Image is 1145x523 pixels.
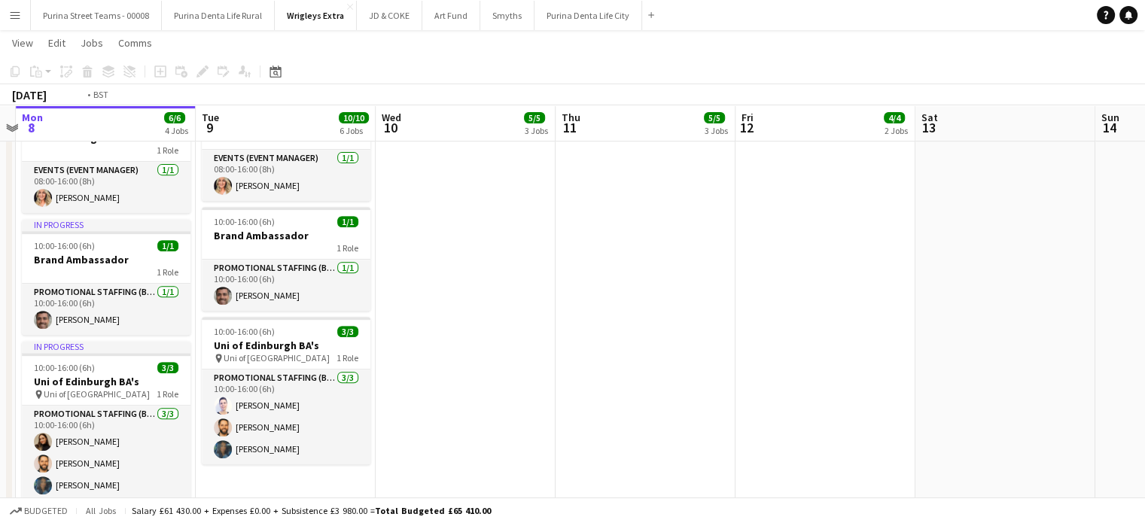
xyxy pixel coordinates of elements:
app-card-role: Promotional Staffing (Brand Ambassadors)3/310:00-16:00 (6h)[PERSON_NAME][PERSON_NAME][PERSON_NAME] [22,406,190,500]
span: Sun [1101,111,1119,124]
span: 10:00-16:00 (6h) [34,240,95,251]
a: Edit [42,33,72,53]
app-card-role: Promotional Staffing (Brand Ambassadors)1/110:00-16:00 (6h)[PERSON_NAME] [22,284,190,335]
span: Tue [202,111,219,124]
h3: Uni of Edinburgh BA's [22,375,190,388]
span: Edit [48,36,65,50]
span: Budgeted [24,506,68,516]
button: Smyths [480,1,534,30]
app-job-card: 08:00-16:00 (8h)1/1Event Manager1 RoleEvents (Event Manager)1/108:00-16:00 (8h)[PERSON_NAME] [202,97,370,201]
app-job-card: 10:00-16:00 (6h)3/3Uni of Edinburgh BA's Uni of [GEOGRAPHIC_DATA]1 RolePromotional Staffing (Bran... [202,317,370,464]
div: 4 Jobs [165,125,188,136]
span: 10:00-16:00 (6h) [214,326,275,337]
span: Mon [22,111,43,124]
span: 1 Role [157,144,178,156]
span: 3/3 [157,362,178,373]
span: 6/6 [164,112,185,123]
div: In progress [22,341,190,353]
span: 14 [1099,119,1119,136]
div: 2 Jobs [885,125,908,136]
span: Comms [118,36,152,50]
span: Wed [382,111,401,124]
span: Total Budgeted £65 410.00 [375,505,491,516]
span: 9 [199,119,219,136]
app-card-role: Promotional Staffing (Brand Ambassadors)1/110:00-16:00 (6h)[PERSON_NAME] [202,260,370,311]
a: Comms [112,33,158,53]
span: 13 [919,119,938,136]
span: 10:00-16:00 (6h) [214,216,275,227]
span: Fri [742,111,754,124]
span: Uni of [GEOGRAPHIC_DATA] [224,352,330,363]
app-job-card: In progress08:00-16:00 (8h)1/1Event Manager1 RoleEvents (Event Manager)1/108:00-16:00 (8h)[PERSON... [22,97,190,213]
span: 10/10 [339,112,369,123]
app-job-card: In progress10:00-16:00 (6h)1/1Brand Ambassador1 RolePromotional Staffing (Brand Ambassadors)1/110... [22,219,190,335]
span: 1 Role [336,242,358,254]
span: 1/1 [337,216,358,227]
button: JD & COKE [357,1,422,30]
span: 4/4 [884,112,905,123]
span: 1 Role [336,352,358,363]
button: Purina Denta Life Rural [162,1,275,30]
div: In progress [22,219,190,231]
span: Sat [921,111,938,124]
app-card-role: Promotional Staffing (Brand Ambassadors)3/310:00-16:00 (6h)[PERSON_NAME][PERSON_NAME][PERSON_NAME] [202,369,370,464]
span: 12 [739,119,754,136]
span: Uni of [GEOGRAPHIC_DATA] [44,388,150,400]
span: 3/3 [337,326,358,337]
span: 10 [379,119,401,136]
button: Wrigleys Extra [275,1,357,30]
div: BST [93,89,108,100]
div: [DATE] [12,87,47,102]
span: Thu [562,111,580,124]
div: 3 Jobs [705,125,728,136]
button: Purina Denta Life City [534,1,642,30]
a: View [6,33,39,53]
a: Jobs [75,33,109,53]
span: 11 [559,119,580,136]
span: 5/5 [704,112,725,123]
app-job-card: In progress10:00-16:00 (6h)3/3Uni of Edinburgh BA's Uni of [GEOGRAPHIC_DATA]1 RolePromotional Sta... [22,341,190,500]
app-card-role: Events (Event Manager)1/108:00-16:00 (8h)[PERSON_NAME] [202,150,370,201]
span: 5/5 [524,112,545,123]
h3: Brand Ambassador [202,229,370,242]
button: Art Fund [422,1,480,30]
button: Budgeted [8,503,70,519]
span: View [12,36,33,50]
div: 6 Jobs [340,125,368,136]
span: 8 [20,119,43,136]
app-card-role: Events (Event Manager)1/108:00-16:00 (8h)[PERSON_NAME] [22,162,190,213]
span: All jobs [83,505,119,516]
h3: Brand Ambassador [22,253,190,266]
div: Salary £61 430.00 + Expenses £0.00 + Subsistence £3 980.00 = [132,505,491,516]
span: 1/1 [157,240,178,251]
app-job-card: 10:00-16:00 (6h)1/1Brand Ambassador1 RolePromotional Staffing (Brand Ambassadors)1/110:00-16:00 (... [202,207,370,311]
h3: Uni of Edinburgh BA's [202,339,370,352]
span: 10:00-16:00 (6h) [34,362,95,373]
span: Jobs [81,36,103,50]
span: 1 Role [157,388,178,400]
div: 3 Jobs [525,125,548,136]
button: Purina Street Teams - 00008 [31,1,162,30]
span: 1 Role [157,266,178,278]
